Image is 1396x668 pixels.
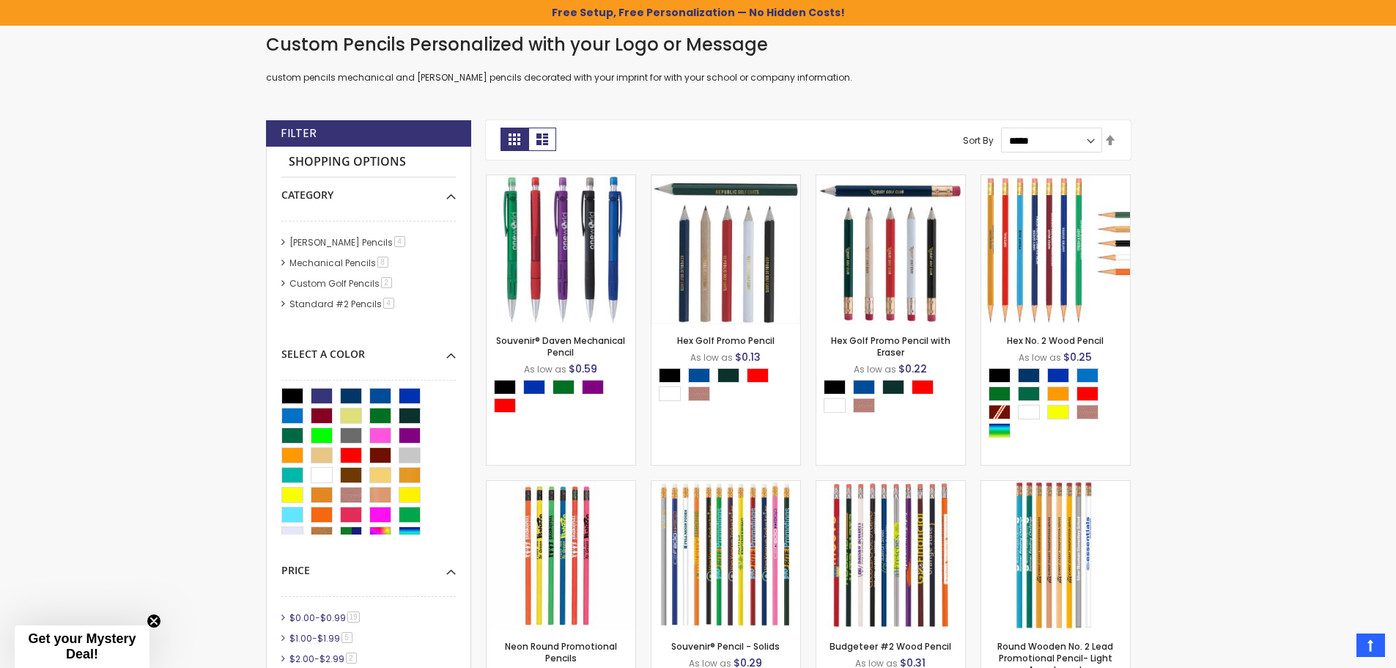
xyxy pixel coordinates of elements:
[569,361,597,376] span: $0.59
[816,480,965,493] a: Budgeteer #2 Wood Pencil
[651,175,800,324] img: Hex Golf Promo Pencil
[854,363,896,375] span: As low as
[1076,368,1098,383] div: Blue Light
[898,361,927,376] span: $0.22
[824,380,846,394] div: Black
[286,612,365,624] a: $0.00-$0.9919
[671,640,780,653] a: Souvenir® Pencil - Solids
[1076,405,1098,419] div: Natural
[981,480,1130,493] a: Round Wooden No. 2 Lead Promotional Pencil- Light Assortment
[824,398,846,413] div: White
[320,612,346,624] span: $0.99
[320,653,344,665] span: $2.99
[989,423,1011,438] div: Assorted
[394,236,405,247] span: 4
[281,553,456,578] div: Price
[1047,405,1069,419] div: Yellow
[989,386,1011,401] div: Green
[289,612,315,624] span: $0.00
[286,298,399,310] a: Standard #2 Pencils4
[816,175,965,187] a: Hex Golf Promo Pencil with Eraser
[690,351,733,364] span: As low as
[377,257,388,268] span: 8
[266,33,1131,56] h1: Custom Pencils Personalized with your Logo or Message
[281,337,456,361] div: Select A Color
[989,368,1011,383] div: Black
[688,386,710,401] div: Natural
[659,368,681,383] div: Black
[735,350,761,364] span: $0.13
[286,632,358,645] a: $1.00-$1.995
[1063,350,1092,364] span: $0.25
[816,481,965,630] img: Budgeteer #2 Wood Pencil
[523,380,545,394] div: Blue
[553,380,575,394] div: Green
[989,368,1130,441] div: Select A Color
[347,612,360,623] span: 19
[147,614,161,628] button: Close teaser
[912,380,934,394] div: Red
[496,334,625,359] a: Souvenir® Daven Mechanical Pencil
[659,368,800,405] div: Select A Color
[651,175,800,187] a: Hex Golf Promo Pencil
[381,277,392,288] span: 2
[487,480,635,493] a: Neon Round Promotional Pencils
[494,380,635,416] div: Select A Color
[289,632,312,645] span: $1.00
[747,368,769,383] div: Red
[266,33,1131,84] div: custom pencils mechanical and [PERSON_NAME] pencils decorated with your imprint for with your sch...
[1076,386,1098,401] div: Red
[1007,334,1104,347] a: Hex No. 2 Wood Pencil
[688,368,710,383] div: Dark Blue
[383,298,394,309] span: 4
[659,386,681,401] div: White
[824,380,965,416] div: Select A Color
[963,134,994,147] label: Sort By
[494,380,516,394] div: Black
[1047,368,1069,383] div: Blue
[1019,351,1061,364] span: As low as
[1047,386,1069,401] div: Orange
[289,653,314,665] span: $2.00
[1018,368,1040,383] div: Navy Blue
[677,334,775,347] a: Hex Golf Promo Pencil
[281,177,456,202] div: Category
[1018,405,1040,419] div: White
[317,632,340,645] span: $1.99
[341,632,352,643] span: 5
[981,481,1130,630] img: Round Wooden No. 2 Lead Promotional Pencil- Light Assortment
[501,128,528,151] strong: Grid
[717,368,739,383] div: Mallard
[981,175,1130,187] a: Hex No. 2 Wood Pencil
[487,481,635,630] img: Neon Round Promotional Pencils
[981,175,1130,324] img: Hex No. 2 Wood Pencil
[1018,386,1040,401] div: Dark Green
[853,380,875,394] div: Dark Blue
[830,640,951,653] a: Budgeteer #2 Wood Pencil
[346,653,357,664] span: 2
[651,481,800,630] img: Souvenir® Pencil - Solids
[494,398,516,413] div: Red
[651,480,800,493] a: Souvenir® Pencil - Solids
[487,175,635,324] img: Souvenir® Daven Mechanical Pencil
[816,175,965,324] img: Hex Golf Promo Pencil with Eraser
[286,236,410,249] a: [PERSON_NAME] Pencils4
[286,257,394,269] a: Mechanical Pencils8
[853,398,875,413] div: Natural
[831,334,950,359] a: Hex Golf Promo Pencil with Eraser
[281,147,456,178] strong: Shopping Options
[286,277,397,290] a: Custom Golf Pencils2
[524,363,566,375] span: As low as
[286,653,362,665] a: $2.00-$2.992
[15,625,149,668] div: Get your Mystery Deal!Close teaser
[281,125,317,142] strong: Filter
[487,175,635,187] a: Souvenir® Daven Mechanical Pencil
[582,380,604,394] div: Purple
[28,631,136,661] span: Get your Mystery Deal!
[1275,628,1396,668] iframe: Google Customer Reviews
[882,380,904,394] div: Mallard
[505,640,617,664] a: Neon Round Promotional Pencils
